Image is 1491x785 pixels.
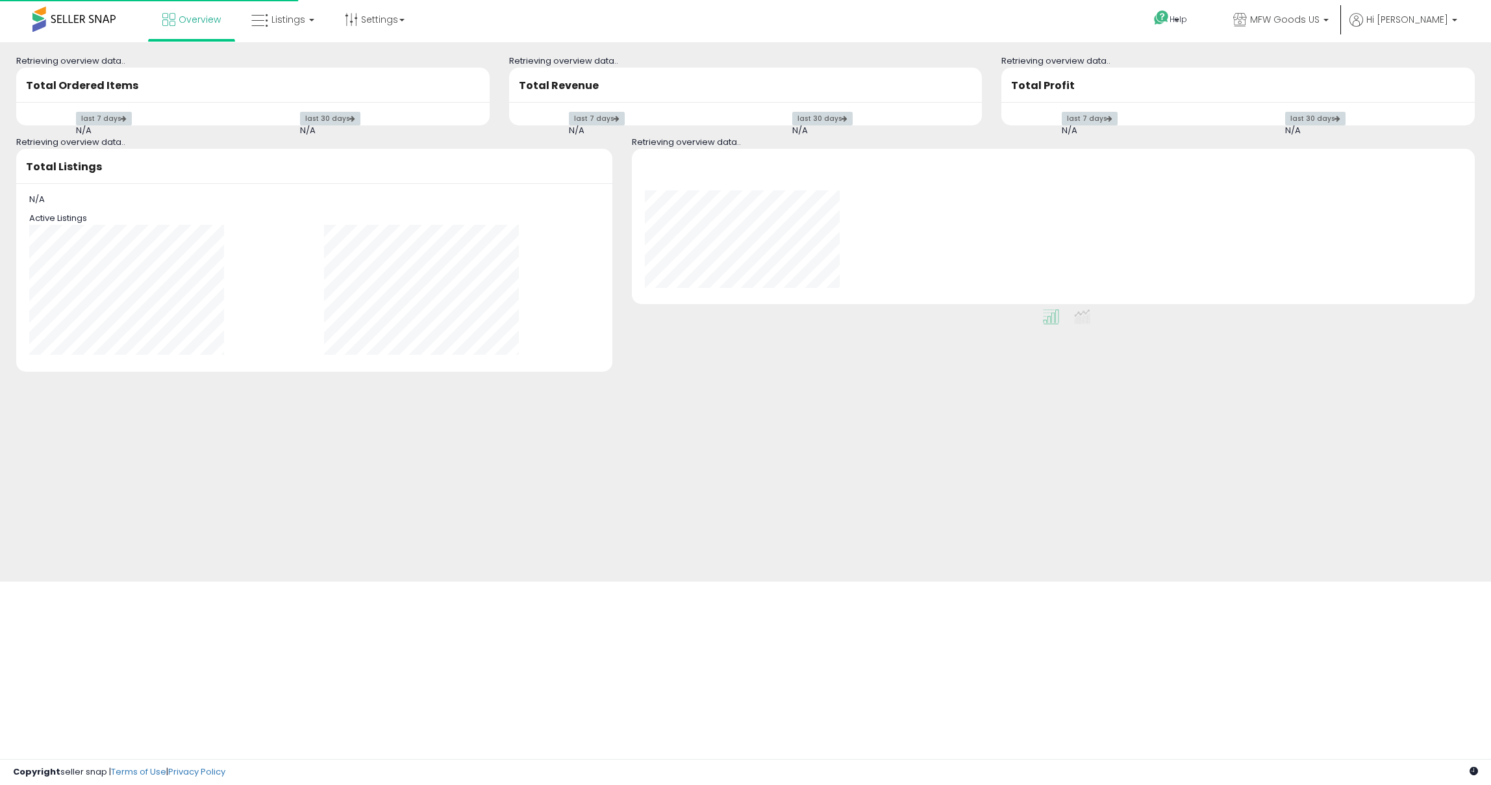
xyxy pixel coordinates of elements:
label: last 7 days [76,112,132,125]
div: N/A [792,125,959,137]
span: Hi [PERSON_NAME] [1366,13,1448,26]
label: last 7 days [1062,112,1118,125]
div: N/A [300,125,467,137]
div: N/A [1285,125,1452,137]
a: Hi [PERSON_NAME] [1349,13,1457,39]
div: N/A [1062,125,1229,137]
div: Retrieving overview data.. [16,136,612,149]
div: Retrieving overview data.. [1001,55,1475,68]
span: Listings [271,13,305,26]
div: Retrieving overview data.. [16,55,490,68]
label: last 7 days [569,112,625,125]
label: last 30 days [1285,112,1346,125]
p: N/A [29,194,599,206]
i: Get Help [1153,10,1170,26]
label: last 30 days [300,112,360,125]
div: Retrieving overview data.. [632,136,1475,149]
h3: Total Profit [1011,80,1465,92]
h3: Total Revenue [519,80,973,92]
h3: Total Ordered Items [26,80,480,92]
div: N/A [76,125,243,137]
span: Overview [179,13,221,26]
h3: Total Listings [26,161,603,173]
span: Active Listings [29,212,87,224]
div: N/A [569,125,736,137]
span: Help [1170,14,1187,25]
span: MFW Goods US [1250,13,1320,26]
label: last 30 days [792,112,853,125]
div: Retrieving overview data.. [509,55,983,68]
